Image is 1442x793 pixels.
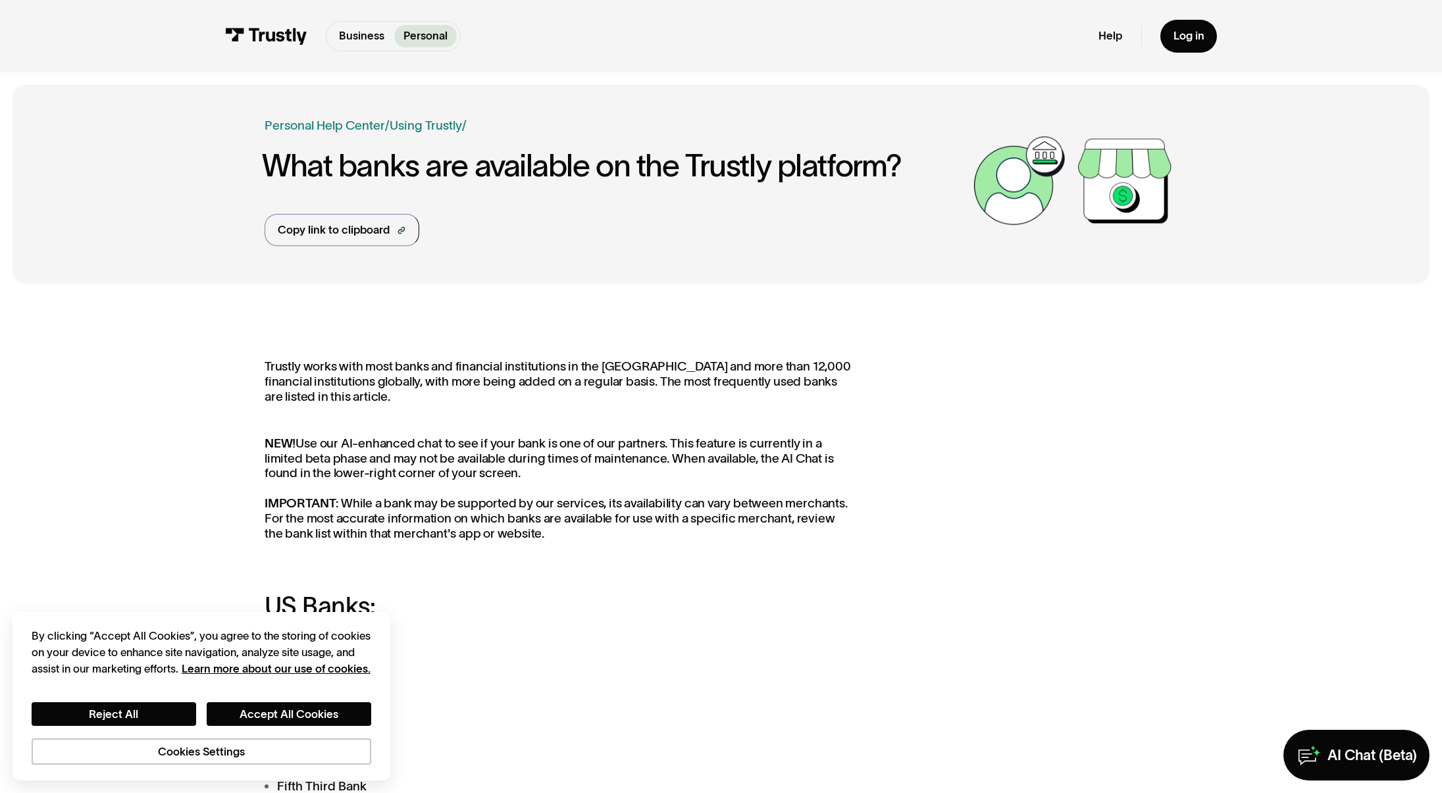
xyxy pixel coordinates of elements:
[278,222,390,238] div: Copy link to clipboard
[265,436,296,450] strong: NEW!
[1160,20,1216,53] a: Log in
[265,359,852,405] p: Trustly works with most banks and financial institutions in the [GEOGRAPHIC_DATA] and more than 1...
[32,628,372,765] div: Privacy
[265,752,852,771] li: Citizens Bank
[1327,746,1417,765] div: AI Chat (Beta)
[403,28,448,44] p: Personal
[32,702,196,726] button: Reject All
[265,727,852,746] li: Citibank
[265,592,852,620] h3: US Banks:
[262,148,967,183] h1: What banks are available on the Trustly platform?
[462,116,467,136] div: /
[265,702,852,721] li: Chase Bank
[265,652,852,671] li: Bank of America
[265,436,852,542] p: Use our AI-enhanced chat to see if your bank is one of our partners. This feature is currently in...
[390,118,462,132] a: Using Trustly
[265,496,336,510] strong: IMPORTANT
[265,116,385,136] a: Personal Help Center
[339,28,384,44] p: Business
[1173,29,1204,43] div: Log in
[13,612,390,780] div: Cookie banner
[32,738,372,765] button: Cookies Settings
[330,25,394,48] a: Business
[182,663,371,675] a: More information about your privacy, opens in a new tab
[1283,730,1429,780] a: AI Chat (Beta)
[265,214,419,246] a: Copy link to clipboard
[32,628,372,677] div: By clicking “Accept All Cookies”, you agree to the storing of cookies on your device to enhance s...
[207,702,371,726] button: Accept All Cookies
[394,25,457,48] a: Personal
[385,116,390,136] div: /
[225,28,307,45] img: Trustly Logo
[1098,29,1122,43] a: Help
[265,677,852,696] li: Capital One Bank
